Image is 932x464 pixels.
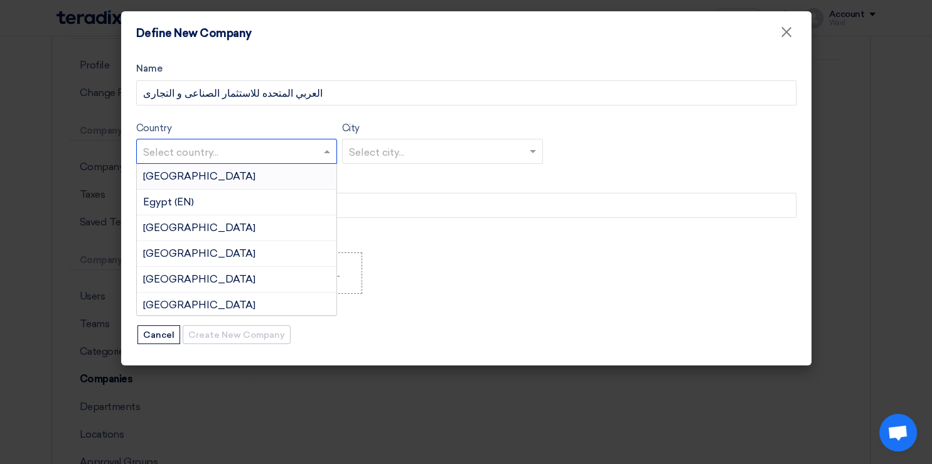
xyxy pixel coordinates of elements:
[136,121,172,136] label: Country
[183,325,291,344] button: Create New Company
[143,196,194,208] span: Egypt (EN)
[137,325,180,344] button: Cancel
[143,299,255,311] span: [GEOGRAPHIC_DATA]
[143,170,255,182] span: [GEOGRAPHIC_DATA]
[136,26,252,40] h4: Define New Company
[879,414,917,451] div: Open chat
[136,62,796,76] label: Name
[770,20,803,45] button: Close
[342,121,360,136] label: City
[143,222,255,234] span: [GEOGRAPHIC_DATA]
[143,273,255,285] span: [GEOGRAPHIC_DATA]
[136,80,796,105] input: Add your address...
[188,268,339,279] span: Upload Company logo (50x150px)...
[143,247,255,259] span: [GEOGRAPHIC_DATA]
[136,233,796,247] label: Logo
[136,193,796,218] input: Add your address...
[136,174,796,188] label: Address
[780,23,793,48] span: ×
